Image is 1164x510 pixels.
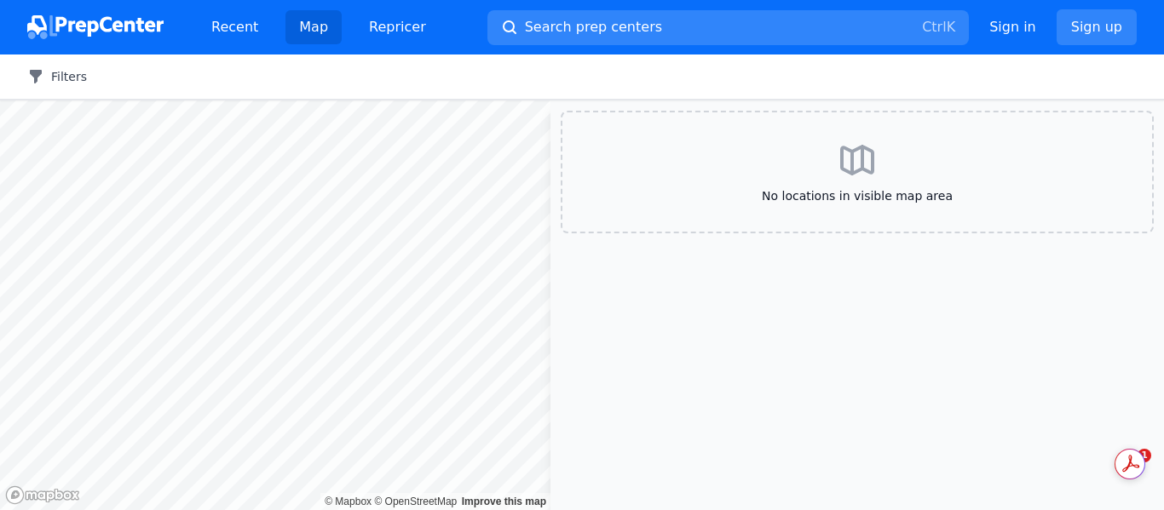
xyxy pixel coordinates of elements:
[374,496,457,507] a: OpenStreetMap
[590,187,1125,204] span: No locations in visible map area
[922,19,946,35] kbd: Ctrl
[947,19,956,35] kbd: K
[525,17,662,37] span: Search prep centers
[355,10,440,44] a: Repricer
[989,17,1036,37] a: Sign in
[5,485,80,505] a: Mapbox logo
[325,496,372,507] a: Mapbox
[27,15,164,39] img: PrepCenter
[198,10,272,44] a: Recent
[487,10,969,45] button: Search prep centersCtrlK
[1103,449,1144,490] iframe: Intercom live chat
[285,10,342,44] a: Map
[462,496,546,507] a: Map feedback
[1057,9,1137,45] a: Sign up
[27,68,87,85] button: Filters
